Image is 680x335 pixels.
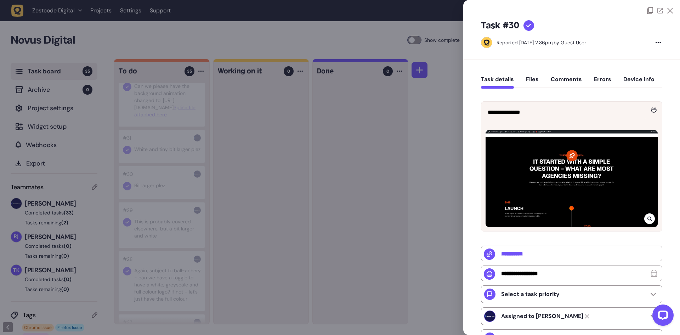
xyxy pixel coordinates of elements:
button: Task details [481,76,514,89]
button: Device info [623,76,654,89]
div: Reported [DATE] 2.36pm, [497,39,554,46]
div: by Guest User [497,39,586,46]
button: Errors [594,76,611,89]
strong: Harry Robinson [501,313,583,320]
p: Select a task priority [501,291,560,298]
img: Guest User [481,37,492,48]
iframe: LiveChat chat widget [647,302,676,331]
h5: Task #30 [481,20,519,31]
button: Comments [551,76,582,89]
button: Files [526,76,539,89]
